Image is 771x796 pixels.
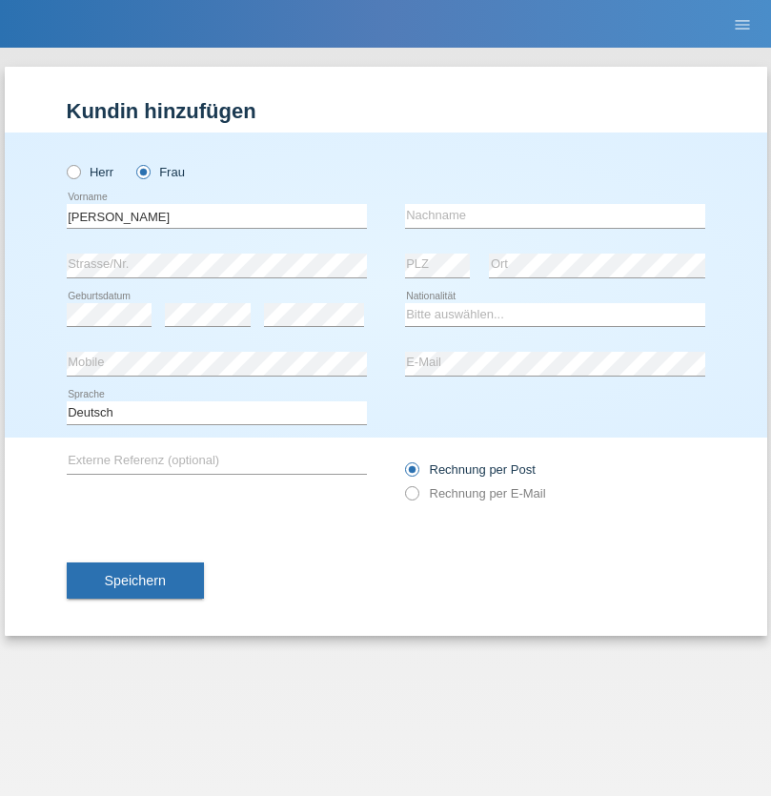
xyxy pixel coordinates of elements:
[405,486,546,500] label: Rechnung per E-Mail
[105,573,166,588] span: Speichern
[733,15,752,34] i: menu
[136,165,185,179] label: Frau
[67,562,204,599] button: Speichern
[405,462,417,486] input: Rechnung per Post
[136,165,149,177] input: Frau
[67,99,705,123] h1: Kundin hinzufügen
[67,165,79,177] input: Herr
[723,18,761,30] a: menu
[405,462,536,477] label: Rechnung per Post
[67,165,114,179] label: Herr
[405,486,417,510] input: Rechnung per E-Mail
